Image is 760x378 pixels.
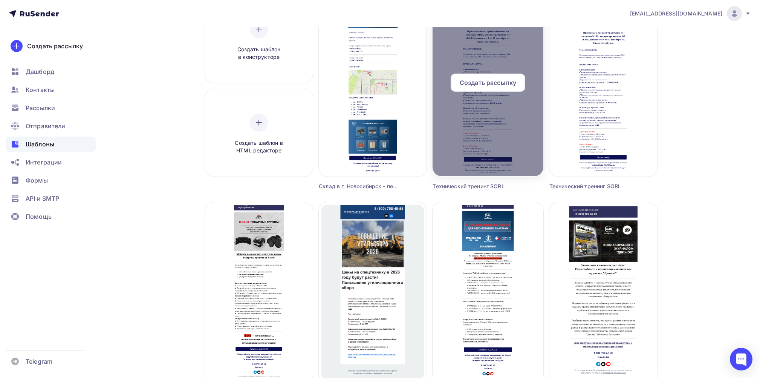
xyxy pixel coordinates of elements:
[460,78,516,87] span: Создать рассылку
[6,137,96,152] a: Шаблоны
[223,139,295,155] span: Создать шаблон в HTML редакторе
[6,173,96,188] a: Формы
[6,118,96,134] a: Отправители
[26,121,66,131] span: Отправители
[26,158,62,167] span: Интеграции
[26,212,52,221] span: Помощь
[26,140,54,149] span: Шаблоны
[26,176,48,185] span: Формы
[549,183,630,190] div: Технический тренинг SORL
[26,67,54,76] span: Дашборд
[6,82,96,97] a: Контакты
[6,100,96,115] a: Рассылки
[319,183,400,190] div: Склад в г. Новосибирск - переехал!
[26,103,55,112] span: Рассылки
[630,10,722,17] span: [EMAIL_ADDRESS][DOMAIN_NAME]
[6,64,96,79] a: Дашборд
[26,357,52,366] span: Telegram
[433,183,515,190] div: Технический тренинг SORL
[27,41,83,51] div: Создать рассылку
[26,194,59,203] span: API и SMTP
[223,46,295,61] span: Создать шаблон в конструкторе
[630,6,751,21] a: [EMAIL_ADDRESS][DOMAIN_NAME]
[26,85,55,94] span: Контакты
